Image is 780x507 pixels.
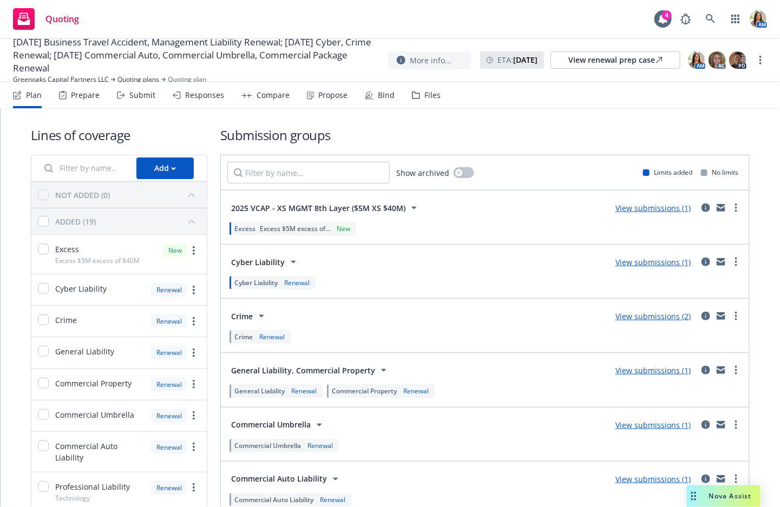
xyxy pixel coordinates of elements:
[185,91,224,100] div: Responses
[168,75,206,84] span: Quoting plan
[55,481,130,492] span: Professional Liability
[754,54,767,67] a: more
[231,311,253,322] span: Crime
[227,414,330,436] button: Commercial Umbrella
[699,201,712,214] a: circleInformation
[154,158,176,179] div: Add
[305,441,335,450] div: Renewal
[335,224,352,233] div: New
[187,440,200,453] a: more
[730,472,743,485] a: more
[725,8,746,30] a: Switch app
[513,55,538,65] strong: [DATE]
[55,256,140,265] span: Excess $5M excess of $40M
[151,378,187,391] div: Renewal
[187,346,200,359] a: more
[615,311,691,321] a: View submissions (2)
[568,52,663,68] div: View renewal prep case
[55,378,132,389] span: Commercial Property
[231,256,285,268] span: Cyber Liability
[615,257,691,267] a: View submissions (1)
[643,168,692,177] div: Limits added
[699,310,712,322] a: circleInformation
[55,213,200,230] button: ADDED (19)
[424,91,441,100] div: Files
[231,473,327,484] span: Commercial Auto Liability
[187,409,200,422] a: more
[687,485,700,507] div: Drag to move
[31,126,207,144] h1: Lines of coverage
[55,409,134,420] span: Commercial Umbrella
[289,386,319,396] div: Renewal
[187,481,200,494] a: more
[550,51,680,69] a: View renewal prep case
[227,197,424,219] button: 2025 VCAP - XS MGMT 8th Layer ($5M XS $40M)
[187,378,200,391] a: more
[730,418,743,431] a: more
[730,364,743,377] a: more
[699,472,712,485] a: circleInformation
[615,203,691,213] a: View submissions (1)
[257,332,287,341] div: Renewal
[318,495,348,504] div: Renewal
[715,472,727,485] a: mail
[401,386,431,396] div: Renewal
[700,8,722,30] a: Search
[55,216,96,227] div: ADDED (19)
[497,54,538,65] span: ETA :
[227,305,272,327] button: Crime
[187,244,200,257] a: more
[187,284,200,297] a: more
[234,278,278,287] span: Cyber Liability
[13,36,379,75] span: [DATE] Business Travel Accident, Management Liability Renewal; [DATE] Cyber, Crime Renewal; [DATE...
[71,91,100,100] div: Prepare
[151,314,187,328] div: Renewal
[701,168,738,177] div: No limits
[151,481,187,495] div: Renewal
[234,386,285,396] span: General Liability
[709,491,752,501] span: Nova Assist
[227,468,346,490] button: Commercial Auto Liability
[715,418,727,431] a: mail
[55,186,200,203] button: NOT ADDED (0)
[9,4,83,34] a: Quoting
[227,162,390,183] input: Filter by name...
[688,51,705,69] img: photo
[45,15,79,23] span: Quoting
[709,51,726,69] img: photo
[715,364,727,377] a: mail
[615,365,691,376] a: View submissions (1)
[396,167,449,179] span: Show archived
[55,243,79,255] span: Excess
[117,75,159,84] a: Quoting plans
[136,157,194,179] button: Add
[129,91,155,100] div: Submit
[388,51,471,69] button: More info...
[234,224,255,233] span: Excess
[687,485,761,507] button: Nova Assist
[615,420,691,430] a: View submissions (1)
[234,332,253,341] span: Crime
[151,409,187,423] div: Renewal
[410,55,451,66] span: More info...
[260,224,330,233] span: Excess $5M excess of...
[227,251,304,273] button: Cyber Liability
[715,255,727,268] a: mail
[318,91,348,100] div: Propose
[675,8,697,30] a: Report a Bug
[234,441,301,450] span: Commercial Umbrella
[38,157,130,179] input: Filter by name...
[163,243,187,257] div: New
[55,189,110,201] div: NOT ADDED (0)
[227,359,394,381] button: General Liability, Commercial Property
[55,440,145,463] span: Commercial Auto Liability
[220,126,750,144] h1: Submission groups
[55,283,107,294] span: Cyber Liability
[699,255,712,268] a: circleInformation
[662,10,672,20] div: 4
[151,440,187,454] div: Renewal
[231,365,375,376] span: General Liability, Commercial Property
[729,51,746,69] img: photo
[378,91,395,100] div: Bind
[715,201,727,214] a: mail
